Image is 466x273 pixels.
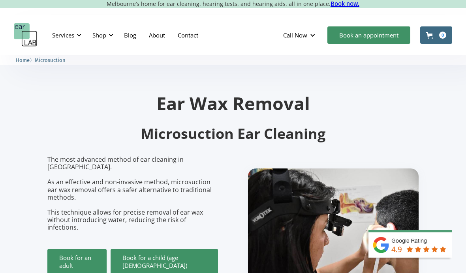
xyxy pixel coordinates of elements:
[277,23,323,47] div: Call Now
[16,56,30,64] a: Home
[171,24,205,47] a: Contact
[16,57,30,63] span: Home
[420,26,452,44] a: Open cart
[283,31,307,39] div: Call Now
[47,156,218,232] p: The most advanced method of ear cleaning in [GEOGRAPHIC_DATA]. As an effective and non-invasive m...
[118,24,143,47] a: Blog
[16,56,35,64] li: 〉
[35,56,66,64] a: Microsuction
[52,31,74,39] div: Services
[35,57,66,63] span: Microsuction
[92,31,106,39] div: Shop
[14,23,38,47] a: home
[327,26,410,44] a: Book an appointment
[439,32,446,39] div: 0
[88,23,116,47] div: Shop
[47,125,419,143] h2: Microsuction Ear Cleaning
[143,24,171,47] a: About
[47,94,419,112] h1: Ear Wax Removal
[47,23,84,47] div: Services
